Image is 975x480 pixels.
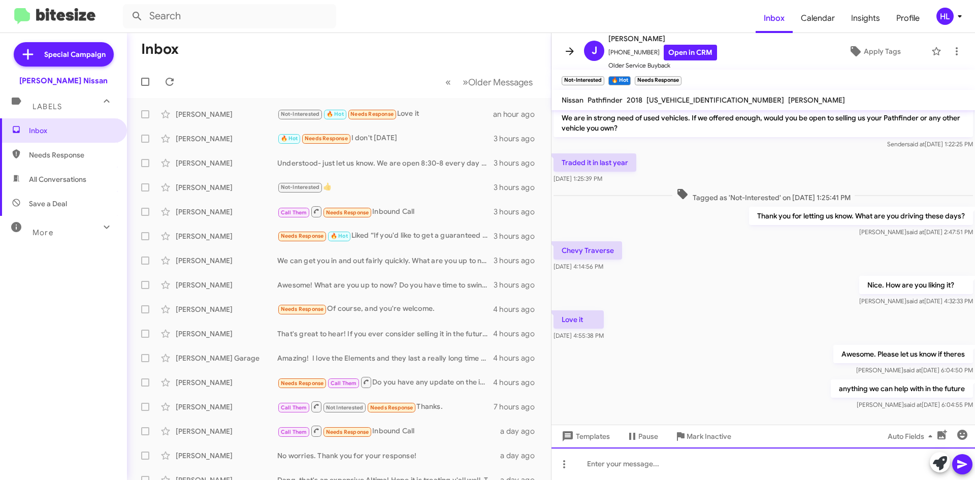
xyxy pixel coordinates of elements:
[29,174,86,184] span: All Conversations
[277,158,494,168] div: Understood- just let us know. We are open 8:30-8 every day during the week and 9-7 [DATE]. Just l...
[440,72,539,92] nav: Page navigation example
[494,134,543,144] div: 3 hours ago
[687,427,731,445] span: Mark Inactive
[493,304,543,314] div: 4 hours ago
[176,109,277,119] div: [PERSON_NAME]
[439,72,457,92] button: Previous
[493,377,543,388] div: 4 hours ago
[562,95,583,105] span: Nissan
[176,231,277,241] div: [PERSON_NAME]
[281,429,307,435] span: Call Them
[560,427,610,445] span: Templates
[906,228,924,236] span: said at
[494,255,543,266] div: 3 hours ago
[562,76,604,85] small: Not-Interested
[331,233,348,239] span: 🔥 Hot
[793,4,843,33] a: Calendar
[281,306,324,312] span: Needs Response
[176,353,277,363] div: [PERSON_NAME] Garage
[500,451,543,461] div: a day ago
[281,135,298,142] span: 🔥 Hot
[554,175,602,182] span: [DATE] 1:25:39 PM
[627,95,642,105] span: 2018
[588,95,623,105] span: Pathfinder
[277,400,494,413] div: Thanks.
[608,45,717,60] span: [PHONE_NUMBER]
[277,329,493,339] div: That's great to hear! If you ever consider selling it in the future, let us know. We would be hap...
[277,230,494,242] div: Liked “If you'd like to get a guaranteed offer, just let me know of a time/day that works for you...
[32,102,62,111] span: Labels
[14,42,114,67] a: Special Campaign
[19,76,108,86] div: [PERSON_NAME] Nissan
[327,111,344,117] span: 🔥 Hot
[370,404,413,411] span: Needs Response
[457,72,539,92] button: Next
[494,182,543,193] div: 3 hours ago
[756,4,793,33] a: Inbox
[277,255,494,266] div: We can get you in and out fairly quickly. What are you up to now? The evening rush hasn't started...
[463,76,468,88] span: »
[176,451,277,461] div: [PERSON_NAME]
[141,41,179,57] h1: Inbox
[176,182,277,193] div: [PERSON_NAME]
[281,111,320,117] span: Not-Interested
[176,402,277,412] div: [PERSON_NAME]
[445,76,451,88] span: «
[831,379,973,398] p: anything we can help with in the future
[277,205,494,218] div: Inbound Call
[554,241,622,260] p: Chevy Traverse
[638,427,658,445] span: Pause
[277,181,494,193] div: 👍
[277,451,500,461] div: No worries. Thank you for your response!
[176,158,277,168] div: [PERSON_NAME]
[592,43,597,59] span: J
[493,353,543,363] div: 4 hours ago
[822,42,926,60] button: Apply Tags
[176,304,277,314] div: [PERSON_NAME]
[277,133,494,144] div: I don't [DATE]
[326,429,369,435] span: Needs Response
[29,150,115,160] span: Needs Response
[326,209,369,216] span: Needs Response
[907,140,925,148] span: said at
[281,380,324,387] span: Needs Response
[859,228,973,236] span: [PERSON_NAME] [DATE] 2:47:51 PM
[928,8,964,25] button: HL
[608,76,630,85] small: 🔥 Hot
[500,426,543,436] div: a day ago
[666,427,739,445] button: Mark Inactive
[281,184,320,190] span: Not-Interested
[494,231,543,241] div: 3 hours ago
[176,426,277,436] div: [PERSON_NAME]
[281,209,307,216] span: Call Them
[843,4,888,33] span: Insights
[888,4,928,33] a: Profile
[554,332,604,339] span: [DATE] 4:55:38 PM
[176,134,277,144] div: [PERSON_NAME]
[608,33,717,45] span: [PERSON_NAME]
[277,353,493,363] div: Amazing! I love the Elements and they last a really long time - how many miles on your now? Have ...
[936,8,954,25] div: HL
[326,404,364,411] span: Not Interested
[331,380,357,387] span: Call Them
[494,402,543,412] div: 7 hours ago
[176,329,277,339] div: [PERSON_NAME]
[672,188,855,203] span: Tagged as 'Not-Interested' on [DATE] 1:25:41 PM
[635,76,681,85] small: Needs Response
[29,125,115,136] span: Inbox
[176,207,277,217] div: [PERSON_NAME]
[281,404,307,411] span: Call Them
[646,95,784,105] span: [US_VEHICLE_IDENTIFICATION_NUMBER]
[281,233,324,239] span: Needs Response
[554,310,604,329] p: Love it
[494,207,543,217] div: 3 hours ago
[468,77,533,88] span: Older Messages
[277,425,500,437] div: Inbound Call
[554,153,636,172] p: Traded it in last year
[664,45,717,60] a: Open in CRM
[888,427,936,445] span: Auto Fields
[788,95,845,105] span: [PERSON_NAME]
